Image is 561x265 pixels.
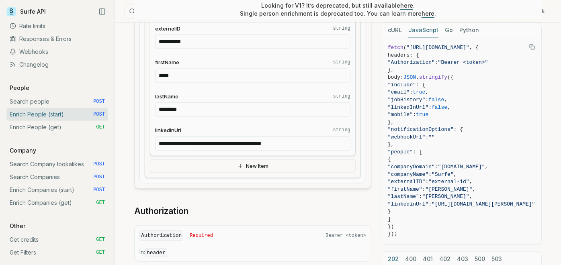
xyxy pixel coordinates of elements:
[435,59,438,65] span: :
[6,58,108,71] a: Changelog
[428,134,435,140] span: ""
[96,124,105,130] span: GET
[426,186,473,192] span: "[PERSON_NAME]"
[428,201,432,207] span: :
[6,222,29,230] p: Other
[388,67,394,73] span: },
[326,232,366,239] span: Bearer <token>
[428,179,469,185] span: "external-id"
[155,59,179,66] span: firstName
[388,149,413,155] span: "people"
[388,119,394,125] span: },
[416,82,425,88] span: : {
[400,2,413,9] a: here
[93,111,105,118] span: POST
[422,186,426,192] span: :
[388,52,419,58] span: headers: {
[410,89,413,95] span: :
[139,230,183,241] code: Authorization
[96,236,105,243] span: GET
[388,179,426,185] span: "externalID"
[388,171,428,177] span: "companyName"
[454,126,463,132] span: : {
[333,93,350,100] code: string
[388,74,403,80] span: body:
[445,23,453,38] button: Go
[403,74,416,80] span: JSON
[388,186,422,192] span: "firstName"
[6,45,108,58] a: Webhooks
[6,20,108,33] a: Rate limits
[96,6,108,18] button: Collapse Sidebar
[6,33,108,45] a: Responses & Errors
[438,164,485,170] span: "[DOMAIN_NAME]"
[428,97,444,103] span: false
[419,74,447,80] span: stringify
[388,224,394,230] span: })
[454,171,457,177] span: ,
[240,2,436,18] p: Looking for V1? It’s deprecated, but still available . Single person enrichment is deprecated too...
[93,98,105,105] span: POST
[459,23,479,38] button: Python
[413,89,425,95] span: true
[6,6,46,18] a: Surfe API
[485,164,488,170] span: ,
[6,84,33,92] p: People
[155,126,181,134] span: linkedinUrl
[407,45,469,51] span: "[URL][DOMAIN_NAME]"
[422,194,469,200] span: "[PERSON_NAME]"
[388,104,428,110] span: "linkedInUrl"
[6,246,108,259] a: Get Filters GET
[388,82,416,88] span: "include"
[125,4,326,18] button: SearchCtrlK
[333,25,350,32] code: string
[139,248,366,257] p: In:
[426,134,429,140] span: :
[6,147,39,155] p: Company
[388,134,426,140] span: "webhookUrl"
[93,174,105,180] span: POST
[469,194,473,200] span: ,
[6,196,108,209] a: Enrich Companies (get) GET
[388,89,410,95] span: "email"
[150,159,356,173] button: New Item
[422,10,434,17] a: here
[413,112,416,118] span: :
[432,201,535,207] span: "[URL][DOMAIN_NAME][PERSON_NAME]"
[6,183,108,196] a: Enrich Companies (start) POST
[388,216,391,222] span: ]
[6,95,108,108] a: Search people POST
[473,186,476,192] span: ,
[419,194,422,200] span: :
[447,74,454,80] span: ({
[388,112,413,118] span: "mobile"
[388,164,435,170] span: "companyDomain"
[428,104,432,110] span: :
[388,231,397,237] span: });
[145,248,167,257] code: header
[388,126,454,132] span: "notificationOptions"
[333,127,350,133] code: string
[6,108,108,121] a: Enrich People (start) POST
[6,158,108,171] a: Search Company lookalikes POST
[388,201,428,207] span: "linkedinUrl"
[96,200,105,206] span: GET
[6,233,108,246] a: Get credits GET
[93,187,105,193] span: POST
[444,97,447,103] span: ,
[426,97,429,103] span: :
[388,45,403,51] span: fetch
[469,45,479,51] span: , {
[388,194,419,200] span: "lastName"
[6,171,108,183] a: Search Companies POST
[416,112,428,118] span: true
[413,149,422,155] span: : [
[388,59,435,65] span: "Authorization"
[388,208,391,214] span: }
[447,104,450,110] span: ,
[432,171,454,177] span: "Surfe"
[6,121,108,134] a: Enrich People (get) GET
[155,25,180,33] span: externalID
[426,179,429,185] span: :
[96,249,105,256] span: GET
